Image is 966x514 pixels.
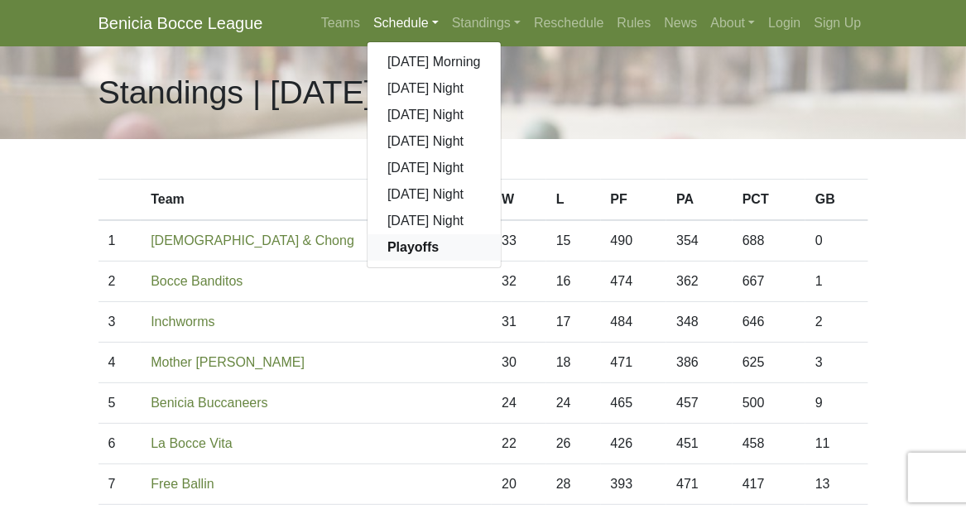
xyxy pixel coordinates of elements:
td: 471 [666,464,733,505]
td: 20 [492,464,546,505]
a: Free Ballin [151,477,214,491]
td: 2 [805,302,867,343]
td: 426 [601,424,667,464]
td: 1 [805,262,867,302]
td: 417 [733,464,805,505]
td: 2 [99,262,142,302]
td: 386 [666,343,733,383]
td: 667 [733,262,805,302]
td: 362 [666,262,733,302]
td: 6 [99,424,142,464]
strong: Playoffs [387,240,439,254]
a: Mother [PERSON_NAME] [151,355,305,369]
a: Teams [315,7,367,40]
td: 13 [805,464,867,505]
td: 5 [99,383,142,424]
a: [DATE] Night [368,102,501,128]
th: Team [141,180,492,221]
td: 458 [733,424,805,464]
td: 1 [99,220,142,262]
a: Rules [611,7,658,40]
td: 4 [99,343,142,383]
a: Playoffs [368,234,501,261]
a: [DATE] Night [368,208,501,234]
th: PA [666,180,733,221]
a: La Bocce Vita [151,436,232,450]
td: 465 [601,383,667,424]
td: 625 [733,343,805,383]
td: 33 [492,220,546,262]
td: 457 [666,383,733,424]
td: 26 [546,424,601,464]
a: Inchworms [151,315,214,329]
a: Benicia Bocce League [99,7,263,40]
td: 30 [492,343,546,383]
td: 28 [546,464,601,505]
td: 11 [805,424,867,464]
td: 0 [805,220,867,262]
td: 451 [666,424,733,464]
th: PF [601,180,667,221]
td: 471 [601,343,667,383]
a: [DATE] Morning [368,49,501,75]
a: [DATE] Night [368,181,501,208]
td: 484 [601,302,667,343]
td: 490 [601,220,667,262]
td: 646 [733,302,805,343]
a: About [704,7,762,40]
td: 3 [99,302,142,343]
a: [DATE] Night [368,155,501,181]
h1: Standings | [DATE] Night [99,73,459,112]
a: Reschedule [527,7,611,40]
td: 32 [492,262,546,302]
a: [DATE] Night [368,75,501,102]
th: W [492,180,546,221]
td: 17 [546,302,601,343]
td: 3 [805,343,867,383]
th: L [546,180,601,221]
td: 24 [492,383,546,424]
td: 474 [601,262,667,302]
td: 16 [546,262,601,302]
td: 18 [546,343,601,383]
a: Bocce Banditos [151,274,243,288]
a: [DATE] Night [368,128,501,155]
td: 688 [733,220,805,262]
th: PCT [733,180,805,221]
td: 393 [601,464,667,505]
td: 7 [99,464,142,505]
div: Schedule [367,41,502,268]
a: Benicia Buccaneers [151,396,267,410]
a: Schedule [367,7,445,40]
td: 354 [666,220,733,262]
a: News [658,7,704,40]
td: 15 [546,220,601,262]
td: 500 [733,383,805,424]
td: 22 [492,424,546,464]
td: 348 [666,302,733,343]
a: Standings [445,7,527,40]
a: Login [762,7,807,40]
th: GB [805,180,867,221]
td: 24 [546,383,601,424]
td: 31 [492,302,546,343]
td: 9 [805,383,867,424]
a: Sign Up [808,7,868,40]
a: [DEMOGRAPHIC_DATA] & Chong [151,233,354,247]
